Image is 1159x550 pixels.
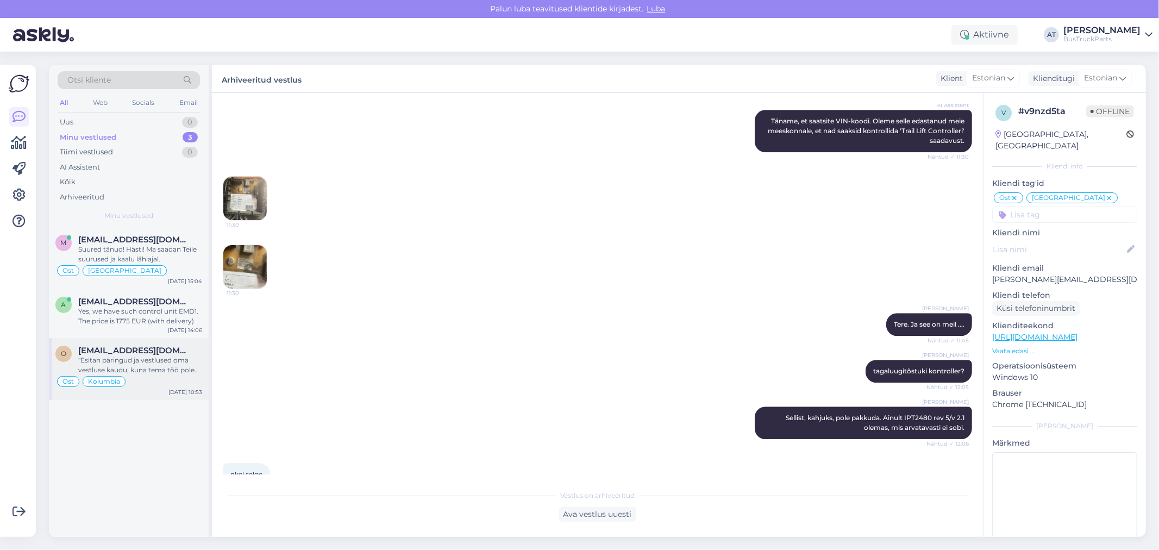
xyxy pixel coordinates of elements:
[922,351,969,359] span: [PERSON_NAME]
[1018,105,1086,118] div: # v9nzd5ta
[227,221,267,229] span: 11:30
[768,117,966,145] span: Täname, et saatsite VIN-koodi. Oleme selle edastanud meie meeskonnale, et nad saaksid kontrollida...
[786,414,966,432] span: Sellist, kahjuks, pole pakkuda. Ainult IPT2480 rev 5/v 2.1 olemas, mis arvatavasti ei sobi.
[182,117,198,128] div: 0
[559,507,636,522] div: Ava vestlus uuesti
[992,437,1137,449] p: Märkmed
[999,195,1011,201] span: Ost
[1044,27,1059,42] div: AT
[78,245,202,264] div: Suured tänud! Hästi! Ma saadan Teile suurused ja kaalu lähiajal.
[992,360,1137,372] p: Operatsioonisüsteem
[992,178,1137,189] p: Kliendi tag'id
[992,399,1137,410] p: Chrome [TECHNICAL_ID]
[223,177,267,220] img: Attachment
[1029,73,1075,84] div: Klienditugi
[183,132,198,143] div: 3
[951,25,1018,45] div: Aktiivne
[60,147,113,158] div: Tiimi vestlused
[60,192,104,203] div: Arhiveeritud
[992,227,1137,239] p: Kliendi nimi
[926,440,969,448] span: Nähtud ✓ 12:06
[78,346,191,355] span: olgalizeth03@gmail.com
[61,349,66,358] span: o
[62,378,74,385] span: Ost
[993,243,1125,255] input: Lisa nimi
[61,301,66,309] span: a
[936,73,963,84] div: Klient
[992,372,1137,383] p: Windows 10
[182,147,198,158] div: 0
[227,289,267,297] span: 11:30
[1063,26,1141,35] div: [PERSON_NAME]
[60,117,73,128] div: Uus
[926,383,969,391] span: Nähtud ✓ 12:05
[1084,72,1117,84] span: Estonian
[1063,35,1141,43] div: BusTruckParts
[61,239,67,247] span: m
[9,73,29,94] img: Askly Logo
[1001,109,1006,117] span: v
[992,274,1137,285] p: [PERSON_NAME][EMAIL_ADDRESS][DOMAIN_NAME]
[922,304,969,312] span: [PERSON_NAME]
[60,162,100,173] div: AI Assistent
[78,235,191,245] span: mate@silo-dobranic.hr
[168,388,202,396] div: [DATE] 10:53
[928,336,969,345] span: Nähtud ✓ 11:45
[168,277,202,285] div: [DATE] 15:04
[992,262,1137,274] p: Kliendi email
[223,245,267,289] img: Attachment
[60,132,116,143] div: Minu vestlused
[992,387,1137,399] p: Brauser
[560,491,635,501] span: Vestlus on arhiveeritud
[130,96,156,110] div: Socials
[230,470,262,478] span: okei selge
[104,211,153,221] span: Minu vestlused
[1032,195,1105,201] span: [GEOGRAPHIC_DATA]
[992,320,1137,332] p: Klienditeekond
[972,72,1005,84] span: Estonian
[177,96,200,110] div: Email
[1063,26,1152,43] a: [PERSON_NAME]BusTruckParts
[644,4,669,14] span: Luba
[91,96,110,110] div: Web
[928,153,969,161] span: Nähtud ✓ 11:30
[992,290,1137,301] p: Kliendi telefon
[88,267,161,274] span: [GEOGRAPHIC_DATA]
[58,96,70,110] div: All
[1086,105,1134,117] span: Offline
[78,355,202,375] div: "Esitan päringud ja vestlused oma vestluse kaudu, kuna tema töö pole kergete killast." - Ma [PERS...
[992,301,1080,316] div: Küsi telefoninumbrit
[992,332,1077,342] a: [URL][DOMAIN_NAME]
[922,398,969,406] span: [PERSON_NAME]
[894,320,964,328] span: Tere. Ja see on meil ....
[60,177,76,187] div: Kõik
[992,346,1137,356] p: Vaata edasi ...
[67,74,111,86] span: Otsi kliente
[222,71,302,86] label: Arhiveeritud vestlus
[168,326,202,334] div: [DATE] 14:06
[78,307,202,326] div: Yes, we have such control unit EMD1. The price is 1775 EUR (with delivery)
[88,378,120,385] span: Kolumbia
[78,297,191,307] span: altafkhatib23@gmail.com
[928,101,969,109] span: AI Assistent
[995,129,1126,152] div: [GEOGRAPHIC_DATA], [GEOGRAPHIC_DATA]
[992,207,1137,223] input: Lisa tag
[992,161,1137,171] div: Kliendi info
[992,421,1137,431] div: [PERSON_NAME]
[62,267,74,274] span: Ost
[873,367,964,375] span: tagaluugitõstuki kontroller?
